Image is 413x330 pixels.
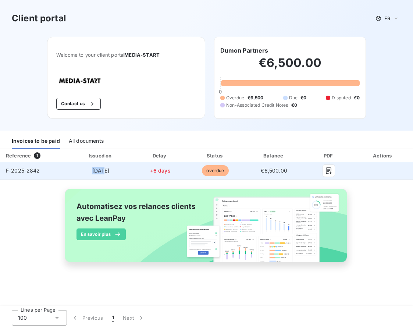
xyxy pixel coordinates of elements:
[124,52,160,58] span: MEDIA-START
[112,314,114,322] span: 1
[261,167,287,174] span: €6,500.00
[58,184,355,275] img: banner
[306,152,352,159] div: PDF
[220,56,360,78] h2: €6,500.00
[56,98,101,110] button: Contact us
[108,310,118,326] button: 1
[150,167,171,174] span: +6 days
[202,165,228,176] span: overdue
[6,167,40,174] span: F-2025-2842
[300,95,306,101] span: €0
[69,133,104,149] div: All documents
[135,152,186,159] div: Delay
[12,133,60,149] div: Invoices to be paid
[6,153,31,159] div: Reference
[67,310,108,326] button: Previous
[289,95,298,101] span: Due
[355,152,412,159] div: Actions
[70,152,132,159] div: Issued on
[332,95,350,101] span: Disputed
[56,75,103,86] img: Company logo
[248,95,264,101] span: €6,500
[219,89,222,95] span: 0
[384,15,390,21] span: FR
[226,95,245,101] span: Overdue
[118,310,149,326] button: Next
[220,46,268,55] h6: Dumon Partners
[18,314,27,322] span: 100
[354,95,360,101] span: €0
[245,152,303,159] div: Balance
[92,167,110,174] span: [DATE]
[56,52,196,58] span: Welcome to your client portal
[189,152,242,159] div: Status
[291,102,297,109] span: €0
[12,12,66,25] h3: Client portal
[34,152,40,159] span: 1
[226,102,288,109] span: Non-Associated Credit Notes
